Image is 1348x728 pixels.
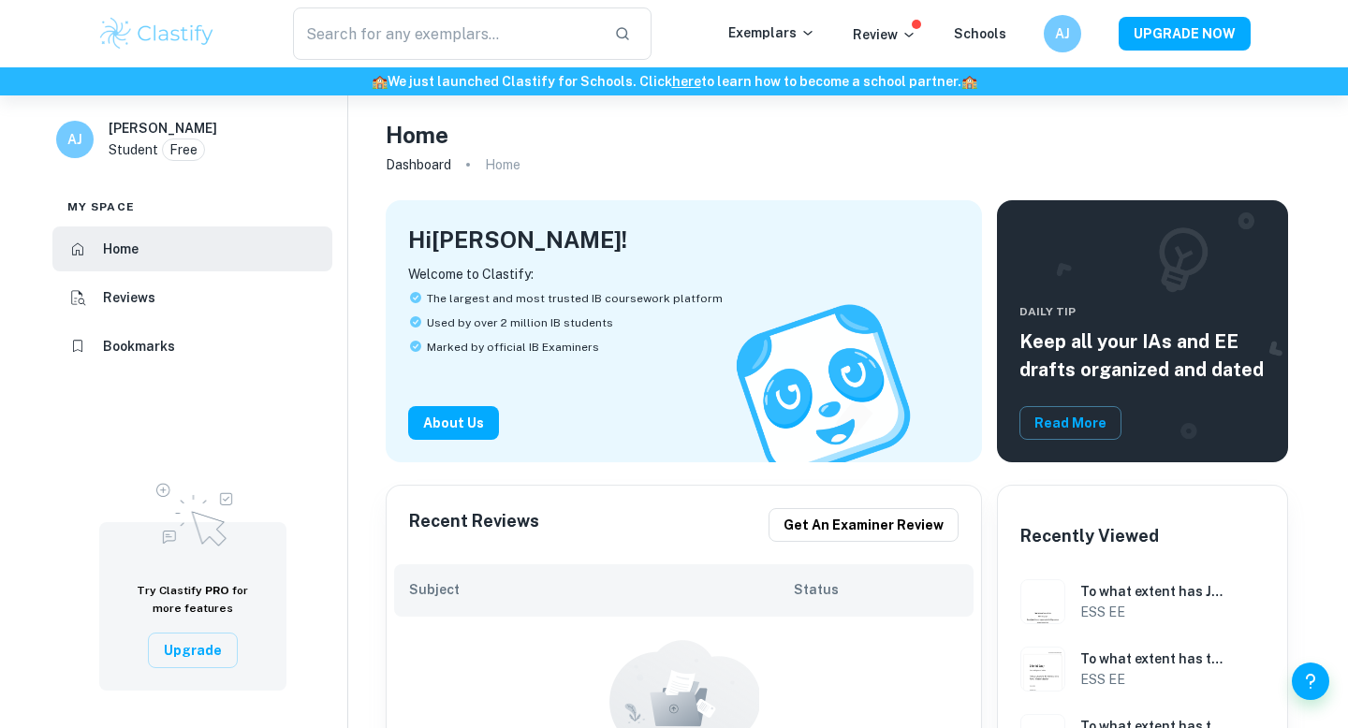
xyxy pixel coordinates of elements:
h6: Subject [409,579,794,600]
a: Schools [954,26,1006,41]
h6: ESS EE [1080,602,1223,622]
span: Used by over 2 million IB students [427,314,613,331]
img: Clastify logo [97,15,216,52]
h6: ESS EE [1080,669,1223,690]
a: Home [52,226,332,271]
h6: Reviews [103,287,155,308]
p: Home [485,154,520,175]
h5: Keep all your IAs and EE drafts organized and dated [1019,328,1266,384]
span: The largest and most trusted IB coursework platform [427,290,723,307]
a: Bookmarks [52,324,332,369]
a: ESS EE example thumbnail: To what extent has the 1995 reintroductiTo what extent has the 1995 rei... [1013,639,1272,699]
h6: Home [103,239,139,259]
button: Read More [1019,406,1121,440]
h6: Recently Viewed [1020,523,1159,549]
button: AJ [1044,15,1081,52]
input: Search for any exemplars... [293,7,599,60]
h6: Try Clastify for more features [122,582,264,618]
h4: Hi [PERSON_NAME] ! [408,223,627,256]
button: Help and Feedback [1292,662,1329,700]
p: Free [169,139,198,160]
h6: AJ [65,129,86,150]
a: here [672,74,701,89]
h6: Status [794,579,959,600]
span: 🏫 [961,74,977,89]
p: Review [853,24,916,45]
h6: AJ [1052,23,1074,44]
p: Welcome to Clastify: [408,264,960,284]
h4: Home [386,118,448,152]
a: Reviews [52,275,332,320]
a: Dashboard [386,152,451,178]
span: My space [67,198,135,215]
h6: Recent Reviews [409,508,539,542]
img: ESS EE example thumbnail: To what extent has the 1995 reintroducti [1020,647,1065,692]
h6: To what extent has Japan taken steps to end overfishing in order to meet Sustainable Development ... [1080,581,1223,602]
button: Get an examiner review [769,508,959,542]
span: PRO [205,584,229,597]
span: 🏫 [372,74,388,89]
h6: Bookmarks [103,336,175,357]
p: Student [109,139,158,160]
img: ESS EE example thumbnail: To what extent has Japan taken steps to [1020,579,1065,624]
button: UPGRADE NOW [1119,17,1251,51]
h6: [PERSON_NAME] [109,118,217,138]
button: About Us [408,406,499,440]
img: Upgrade to Pro [146,472,240,552]
span: Daily Tip [1019,303,1266,320]
button: Upgrade [148,633,238,668]
span: Marked by official IB Examiners [427,339,599,356]
p: Exemplars [728,22,815,43]
h6: We just launched Clastify for Schools. Click to learn how to become a school partner. [4,71,1344,92]
a: ESS EE example thumbnail: To what extent has Japan taken steps to To what extent has Japan taken ... [1013,572,1272,632]
h6: To what extent has the 1995 reintroduction of grey wolves (Canis Iupus) in [GEOGRAPHIC_DATA] affe... [1080,648,1223,669]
